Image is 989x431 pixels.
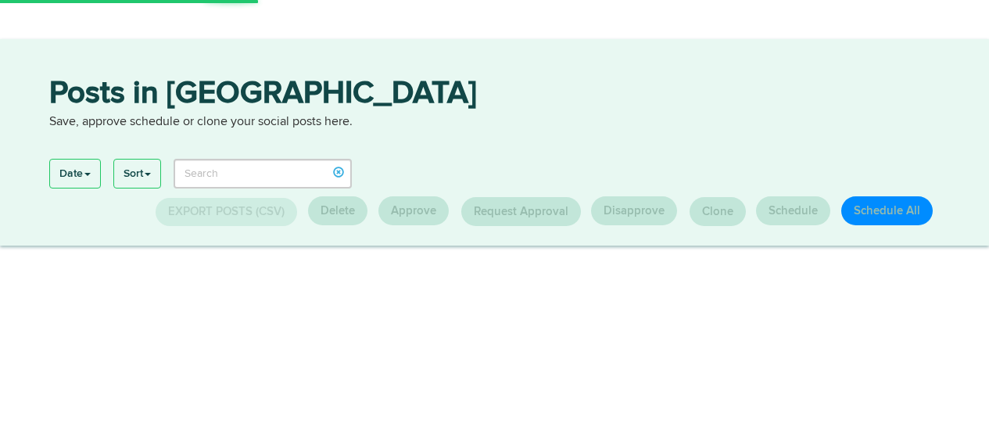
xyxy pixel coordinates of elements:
[114,160,160,188] a: Sort
[50,160,100,188] a: Date
[308,196,367,225] button: Delete
[841,196,933,225] button: Schedule All
[461,197,581,226] button: Request Approval
[702,206,733,217] span: Clone
[756,196,830,225] button: Schedule
[474,206,568,217] span: Request Approval
[174,159,353,189] input: Search
[49,113,941,131] p: Save, approve schedule or clone your social posts here.
[156,198,297,226] button: Export Posts (CSV)
[690,197,746,226] button: Clone
[591,196,677,225] button: Disapprove
[378,196,449,225] button: Approve
[49,78,941,113] h3: Posts in [GEOGRAPHIC_DATA]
